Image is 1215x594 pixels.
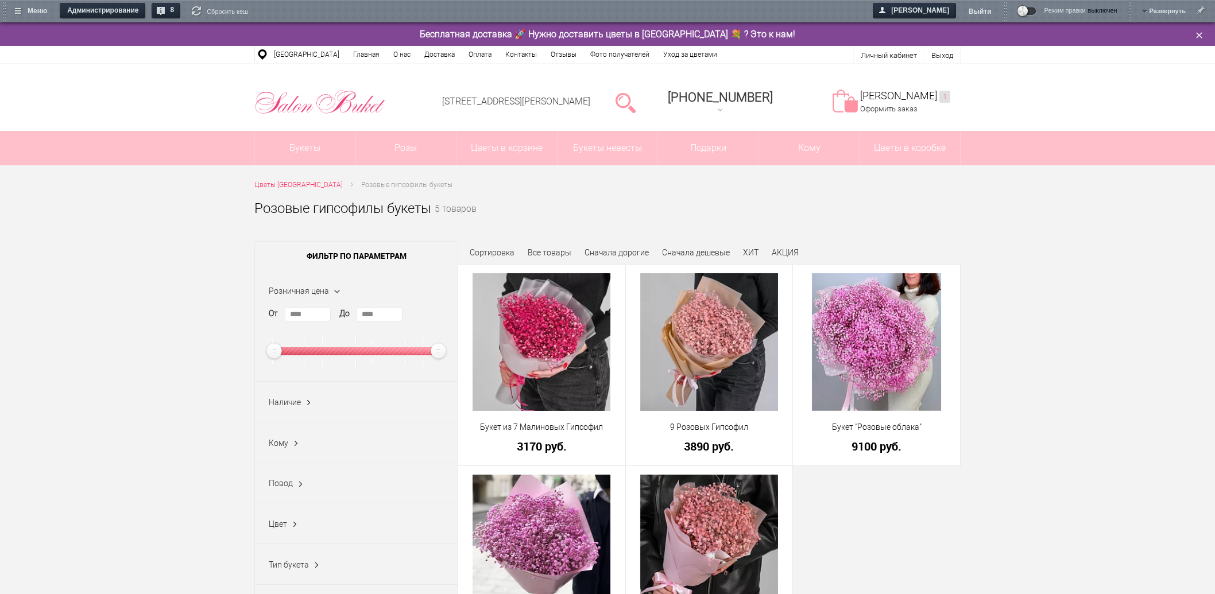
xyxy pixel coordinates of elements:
[207,6,248,17] span: Сбросить кеш
[246,28,969,40] div: Бесплатная доставка 🚀 Нужно доставить цветы в [GEOGRAPHIC_DATA] 💐 ? Это к нам!
[60,3,146,20] a: Администрирование
[269,398,301,407] span: Наличие
[269,286,329,296] span: Розничная цена
[61,3,146,20] span: Администрирование
[254,198,431,219] h1: Розовые гипсофилы букеты
[743,248,759,257] a: ХИТ
[759,131,860,165] span: Кому
[11,3,55,20] span: Меню
[361,181,452,189] span: Розовые гипсофилы букеты
[873,3,957,20] a: [PERSON_NAME]
[860,90,950,103] a: [PERSON_NAME]1
[656,46,724,63] a: Уход за цветами
[255,131,355,165] a: Букеты
[528,248,571,257] a: Все товары
[9,3,55,20] a: Меню
[633,440,786,452] a: 3890 руб.
[800,421,953,433] a: Букет "Розовые облака"
[254,181,343,189] span: Цветы [GEOGRAPHIC_DATA]
[269,479,293,488] span: Повод
[861,51,917,60] a: Личный кабинет
[417,46,462,63] a: Доставка
[558,131,658,165] a: Букеты невесты
[254,179,343,191] a: Цветы [GEOGRAPHIC_DATA]
[152,3,181,20] a: 8
[462,46,498,63] a: Оплата
[772,248,799,257] a: АКЦИЯ
[269,308,278,320] label: От
[800,440,953,452] a: 9100 руб.
[386,46,417,63] a: О нас
[456,131,557,165] a: Цветы в корзине
[969,3,992,20] a: Выйти
[875,3,957,19] span: [PERSON_NAME]
[442,96,590,107] a: [STREET_ADDRESS][PERSON_NAME]
[544,46,583,63] a: Отзывы
[269,519,287,529] span: Цвет
[435,205,477,232] small: 5 товаров
[192,6,248,18] a: Сбросить кеш
[583,46,656,63] a: Фото получателей
[1150,3,1186,18] a: Развернуть
[254,87,386,117] img: Цветы Нижний Новгород
[1018,7,1117,20] a: Режим правкивыключен
[166,3,181,20] span: 8
[860,131,960,165] a: Цветы в коробке
[269,438,288,448] span: Кому
[267,46,346,63] a: [GEOGRAPHIC_DATA]
[931,51,953,60] a: Выход
[860,104,918,113] a: Оформить заказ
[255,242,458,270] span: Фильтр по параметрам
[1088,7,1117,14] span: выключен
[466,440,618,452] a: 3170 руб.
[269,560,309,569] span: Тип букета
[498,46,544,63] a: Контакты
[1150,3,1186,13] span: Развернуть
[662,248,730,257] a: Сначала дешевые
[812,273,941,411] img: Букет "Розовые облака"
[640,273,778,411] img: 9 Розовых Гипсофил
[346,46,386,63] a: Главная
[339,308,350,320] label: До
[939,91,950,103] ins: 1
[470,248,514,257] span: Сортировка
[473,273,610,411] img: Букет из 7 Малиновых Гипсофил
[633,421,786,433] a: 9 Розовых Гипсофил
[668,90,773,104] span: [PHONE_NUMBER]
[356,131,456,165] a: Розы
[1044,7,1086,20] span: Режим правки
[661,86,780,119] a: [PHONE_NUMBER]
[466,421,618,433] a: Букет из 7 Малиновых Гипсофил
[658,131,759,165] a: Подарки
[585,248,649,257] a: Сначала дорогие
